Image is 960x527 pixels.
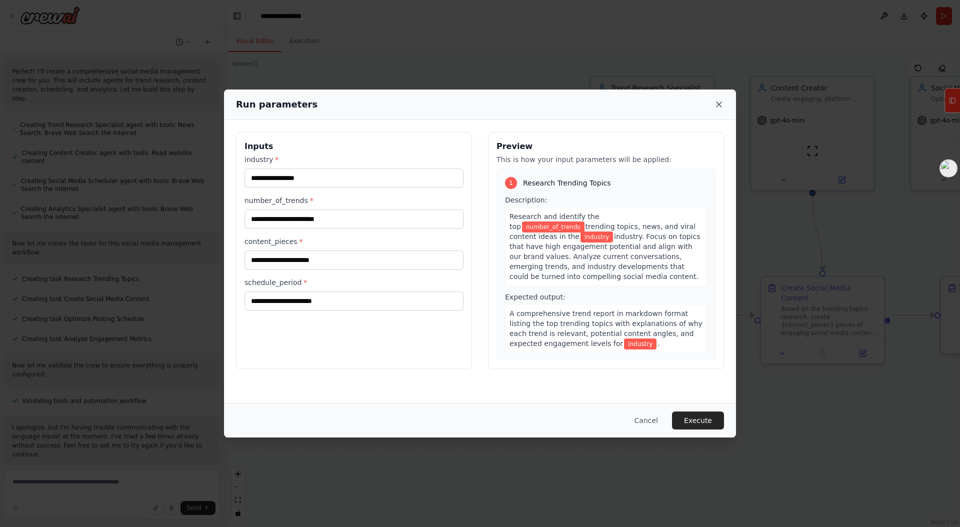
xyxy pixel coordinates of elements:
[509,222,695,240] span: trending topics, news, and viral content ideas in the
[509,232,700,280] span: industry. Focus on topics that have high engagement potential and align with our brand values. An...
[509,212,599,230] span: Research and identify the top
[236,97,317,111] h2: Run parameters
[496,154,715,164] p: This is how your input parameters will be applied:
[505,177,517,189] div: 1
[523,178,611,188] span: Research Trending Topics
[505,293,565,301] span: Expected output:
[244,154,463,164] label: industry
[624,338,656,349] span: Variable: industry
[522,221,584,232] span: Variable: number_of_trends
[244,236,463,246] label: content_pieces
[580,231,613,242] span: Variable: industry
[244,140,463,152] h3: Inputs
[657,339,659,347] span: .
[626,411,666,429] button: Cancel
[244,277,463,287] label: schedule_period
[509,309,702,347] span: A comprehensive trend report in markdown format listing the top trending topics with explanations...
[496,140,715,152] h3: Preview
[244,195,463,205] label: number_of_trends
[505,196,547,204] span: Description:
[672,411,724,429] button: Execute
